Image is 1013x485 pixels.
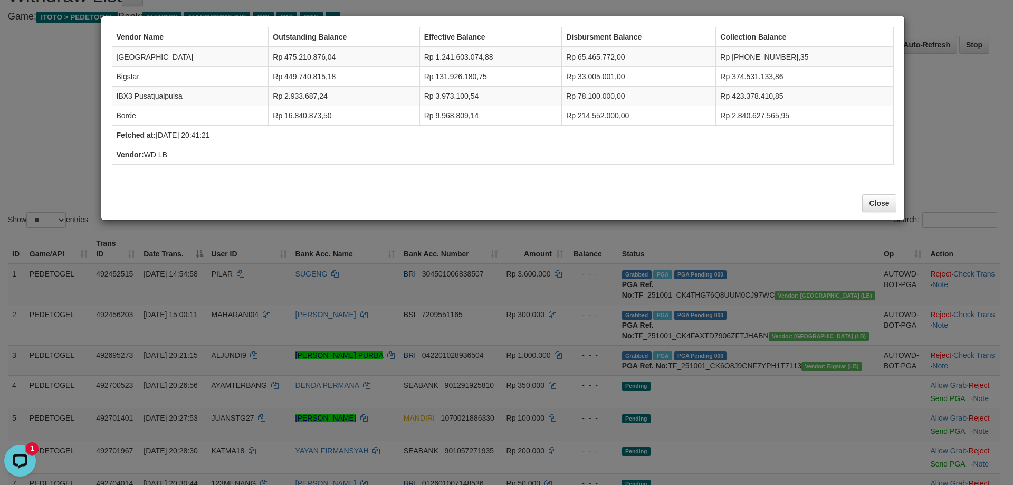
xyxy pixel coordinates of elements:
[117,131,156,139] b: Fetched at:
[112,87,269,106] td: IBX3 Pusatjualpulsa
[112,27,269,47] th: Vendor Name
[269,87,419,106] td: Rp 2.933.687,24
[419,67,562,87] td: Rp 131.926.180,75
[419,27,562,47] th: Effective Balance
[112,126,893,145] td: [DATE] 20:41:21
[716,67,893,87] td: Rp 374.531.133,86
[862,194,896,212] button: Close
[117,150,144,159] b: Vendor:
[4,4,36,36] button: Open LiveChat chat widget
[419,87,562,106] td: Rp 3.973.100,54
[716,47,893,67] td: Rp [PHONE_NUMBER],35
[716,27,893,47] th: Collection Balance
[112,106,269,126] td: Borde
[562,27,716,47] th: Disbursment Balance
[112,67,269,87] td: Bigstar
[112,145,893,165] td: WD LB
[26,2,39,14] div: New messages notification
[716,106,893,126] td: Rp 2.840.627.565,95
[562,67,716,87] td: Rp 33.005.001,00
[716,87,893,106] td: Rp 423.378.410,85
[112,47,269,67] td: [GEOGRAPHIC_DATA]
[562,47,716,67] td: Rp 65.465.772,00
[269,106,419,126] td: Rp 16.840.873,50
[419,47,562,67] td: Rp 1.241.603.074,88
[269,47,419,67] td: Rp 475.210.876,04
[419,106,562,126] td: Rp 9.968.809,14
[562,87,716,106] td: Rp 78.100.000,00
[269,67,419,87] td: Rp 449.740.815,18
[269,27,419,47] th: Outstanding Balance
[562,106,716,126] td: Rp 214.552.000,00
